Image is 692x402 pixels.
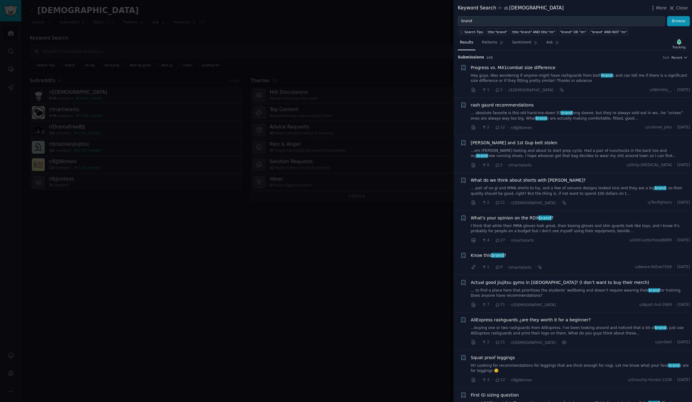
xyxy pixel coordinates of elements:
[677,87,690,93] span: [DATE]
[655,326,666,330] span: brand
[476,154,488,158] span: brand
[495,87,502,93] span: 2
[471,252,506,259] span: Know this ?
[492,87,493,93] span: ·
[482,40,497,45] span: Patterns
[471,177,586,184] span: What do we think about shorts with [PERSON_NAME]?
[458,4,564,12] div: Keyword Search [DEMOGRAPHIC_DATA]
[674,340,675,345] span: ·
[628,377,672,383] span: u/Grouchy-Hunter-2238
[671,55,682,60] span: Recent
[495,340,505,345] span: 21
[558,339,559,346] span: ·
[471,279,649,286] a: Actual good Jiujitsu gyms in [GEOGRAPHIC_DATA]? (I don’t want to buy their merch)
[478,87,479,93] span: ·
[486,56,493,59] span: 100
[488,30,507,34] div: title:"brand"
[671,55,688,60] button: Recent
[669,5,688,11] button: Close
[505,264,506,271] span: ·
[480,38,506,50] a: Patterns
[677,377,690,383] span: [DATE]
[471,186,690,196] a: ... pair of no gi and MMA shorts to try, and a few of venums designs looked nice and they are a b...
[507,377,508,383] span: ·
[505,87,506,93] span: ·
[677,340,690,345] span: [DATE]
[482,302,489,308] span: 7
[486,28,509,35] a: title:"brand"
[674,200,675,205] span: ·
[589,28,628,35] a: "brand" AND NOT "im"
[677,238,690,243] span: [DATE]
[510,38,540,50] a: Sentiment
[674,125,675,130] span: ·
[495,125,505,130] span: 12
[458,16,665,26] input: Try a keyword related to your business
[546,40,553,45] span: Ask
[492,162,493,168] span: ·
[482,238,489,243] span: 4
[471,102,534,108] a: rash gaurd recommendations
[471,215,554,221] a: What's your opinion on the RDXbrand?
[558,200,559,206] span: ·
[560,30,586,34] div: "brand" OR "im"
[674,163,675,168] span: ·
[544,38,562,50] a: Ask
[482,264,489,270] span: 1
[458,28,484,35] button: Search Tips
[534,264,535,271] span: ·
[464,30,483,34] span: Search Tips
[492,302,493,308] span: ·
[495,238,505,243] span: 27
[478,162,479,168] span: ·
[495,163,502,168] span: 2
[458,38,475,50] a: Results
[482,87,489,93] span: 1
[478,237,479,243] span: ·
[471,65,555,71] span: Progress vs. MA1combat size difference
[507,302,508,308] span: ·
[482,125,489,130] span: 2
[674,302,675,308] span: ·
[511,28,557,35] a: title:"brand" AND title:"im"
[507,237,508,243] span: ·
[471,223,690,234] a: I think that while their MMA gloves look great, their boxing gloves and shin guards look like toy...
[492,200,493,206] span: ·
[478,339,479,346] span: ·
[674,264,675,270] span: ·
[649,87,672,93] span: u/Wembly__
[478,200,479,206] span: ·
[471,355,515,361] a: Squat proof leggings
[507,200,508,206] span: ·
[495,377,505,383] span: 12
[495,200,505,205] span: 21
[645,125,672,130] span: u/colonel_pika
[511,126,532,130] span: r/BJJWomen
[495,302,505,308] span: 71
[471,363,690,374] a: Hi! Looking for recommendations for leggings that are thick enough for nogi. Let me know what you...
[538,215,551,220] span: brand
[677,264,690,270] span: [DATE]
[471,252,506,259] a: Know thisbrand?
[677,125,690,130] span: [DATE]
[674,377,675,383] span: ·
[471,392,519,398] a: First Gi sizing question
[674,238,675,243] span: ·
[460,40,473,45] span: Results
[482,163,489,168] span: 0
[512,30,555,34] div: title:"brand" AND title:"im"
[635,264,672,270] span: u/Aware-Yellow7508
[471,110,690,121] a: ... absolute favorite is this old hand-me-down 93brandlong sleeve, but they’re always sold out in...
[555,87,557,93] span: ·
[561,111,572,115] span: brand
[627,163,672,168] span: u/Dirty-[MEDICAL_DATA]
[648,288,660,292] span: brand
[672,45,686,49] div: Tracking
[656,5,667,11] span: More
[495,264,502,270] span: 0
[511,303,556,307] span: r/[DEMOGRAPHIC_DATA]
[677,302,690,308] span: [DATE]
